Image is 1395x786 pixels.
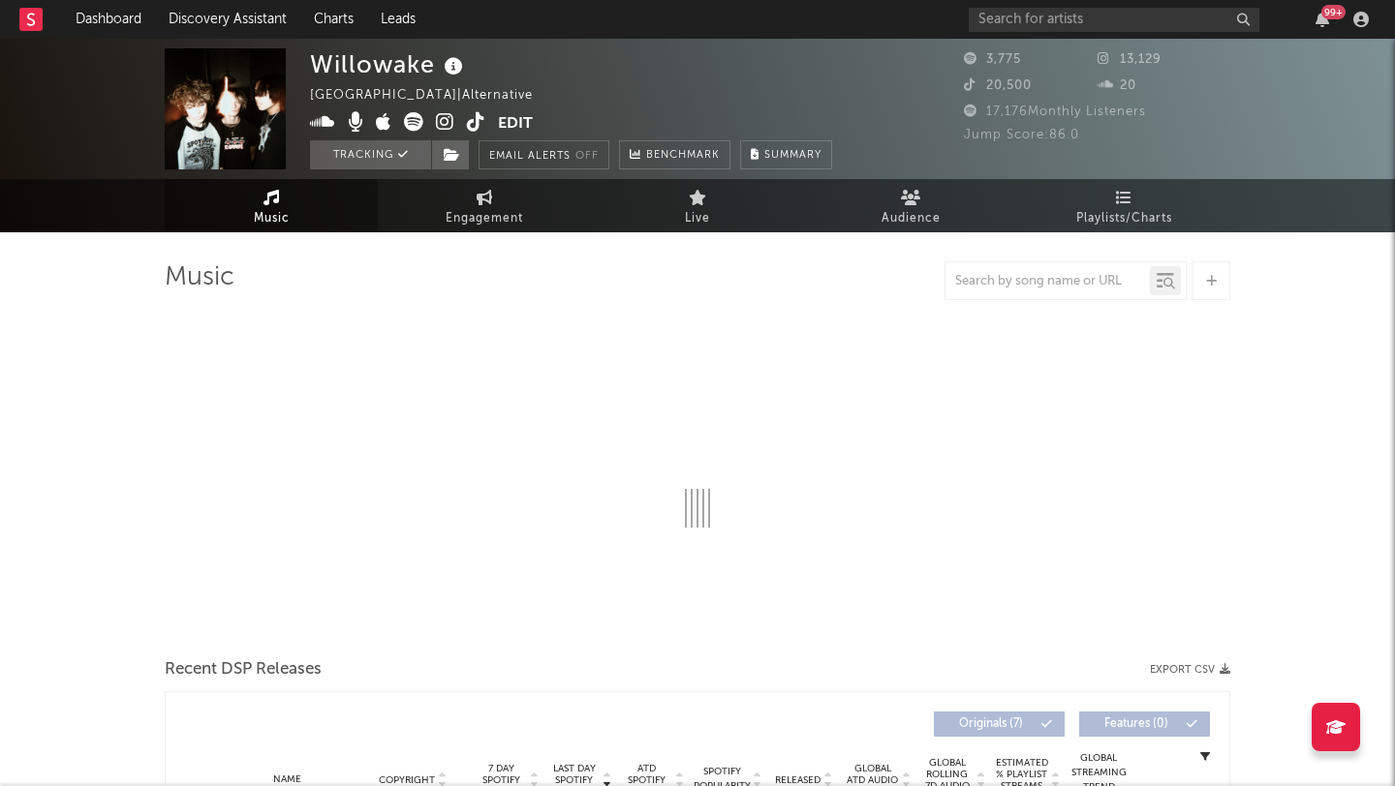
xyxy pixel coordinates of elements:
button: 99+ [1316,12,1329,27]
span: Recent DSP Releases [165,658,322,681]
span: Summary [764,150,821,161]
span: Copyright [379,774,435,786]
button: Tracking [310,140,431,169]
span: Audience [882,207,941,230]
button: Export CSV [1150,664,1230,676]
span: 20 [1098,79,1136,92]
span: Features ( 0 ) [1092,718,1181,730]
a: Benchmark [619,140,730,169]
span: Released [775,774,821,786]
button: Email AlertsOff [479,140,609,169]
div: [GEOGRAPHIC_DATA] | Alternative [310,84,555,107]
button: Summary [740,140,832,169]
span: 3,775 [964,53,1021,66]
span: 20,500 [964,79,1032,92]
button: Features(0) [1079,711,1210,737]
a: Audience [804,179,1017,232]
input: Search by song name or URL [945,274,1150,289]
button: Originals(7) [934,711,1065,737]
a: Music [165,179,378,232]
div: Willowake [310,48,468,80]
em: Off [575,151,599,162]
span: Engagement [446,207,523,230]
span: Music [254,207,290,230]
span: Originals ( 7 ) [946,718,1036,730]
span: 17,176 Monthly Listeners [964,106,1146,118]
button: Edit [498,112,533,136]
input: Search for artists [969,8,1259,32]
span: Live [685,207,710,230]
a: Engagement [378,179,591,232]
a: Playlists/Charts [1017,179,1230,232]
span: Playlists/Charts [1076,207,1172,230]
a: Live [591,179,804,232]
span: Benchmark [646,144,720,167]
span: Jump Score: 86.0 [964,129,1079,141]
div: 99 + [1321,5,1346,19]
span: 13,129 [1098,53,1162,66]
